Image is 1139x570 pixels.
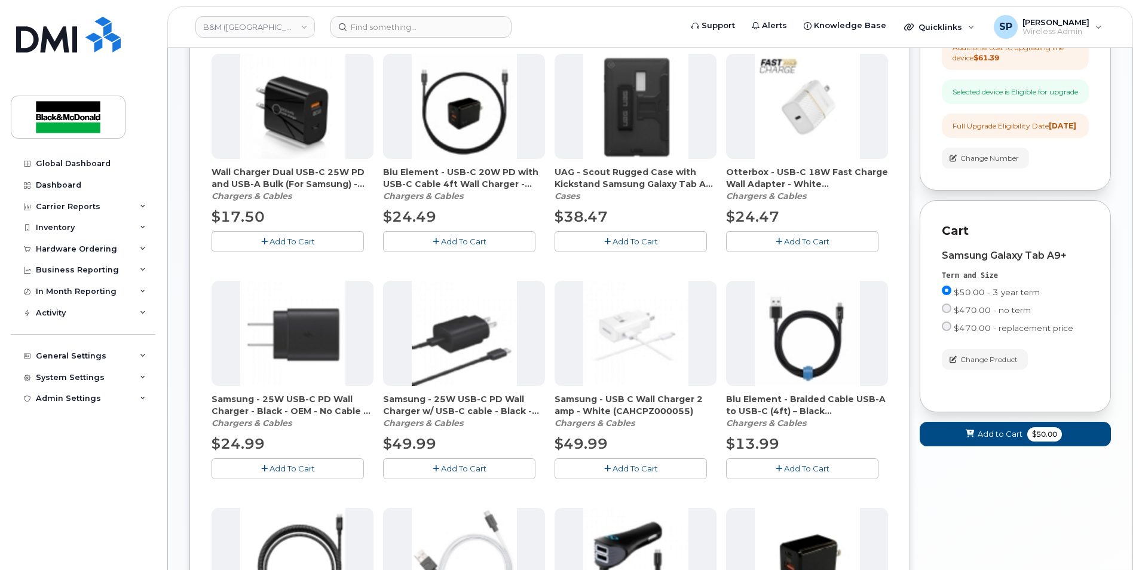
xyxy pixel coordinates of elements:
[942,286,951,295] input: $50.00 - 3 year term
[755,281,860,386] img: accessory36348.JPG
[784,464,829,473] span: Add To Cart
[555,435,608,452] span: $49.99
[942,304,951,313] input: $470.00 - no term
[412,281,517,386] img: accessory36709.JPG
[683,14,743,38] a: Support
[212,208,265,225] span: $17.50
[555,458,707,479] button: Add To Cart
[978,428,1022,440] span: Add to Cart
[270,237,315,246] span: Add To Cart
[212,231,364,252] button: Add To Cart
[743,14,795,38] a: Alerts
[999,20,1012,34] span: SP
[795,14,895,38] a: Knowledge Base
[383,191,463,201] em: Chargers & Cables
[613,464,658,473] span: Add To Cart
[383,166,545,190] span: Blu Element - USB-C 20W PD with USB-C Cable 4ft Wall Charger - Black (CAHCPZ000096)
[555,191,580,201] em: Cases
[613,237,658,246] span: Add To Cart
[942,222,1089,240] p: Cart
[555,231,707,252] button: Add To Cart
[555,208,608,225] span: $38.47
[942,250,1089,261] div: Samsung Galaxy Tab A9+
[555,166,717,202] div: UAG - Scout Rugged Case with Kickstand Samsung Galaxy Tab A9+ - Black (CACTBE000128)
[195,16,315,38] a: B&M (Atlantic Region)
[726,231,878,252] button: Add To Cart
[942,271,1089,281] div: Term and Size
[960,354,1018,365] span: Change Product
[555,393,717,429] div: Samsung - USB C Wall Charger 2 amp - White (CAHCPZ000055)
[960,153,1019,164] span: Change Number
[212,435,265,452] span: $24.99
[942,148,1029,168] button: Change Number
[383,231,535,252] button: Add To Cart
[726,435,779,452] span: $13.99
[583,54,688,159] img: accessory36986.JPG
[726,393,888,417] span: Blu Element - Braided Cable USB-A to USB-C (4ft) – Black (CAMIPZ000176)
[953,87,1078,97] div: Selected device is Eligible for upgrade
[212,191,292,201] em: Chargers & Cables
[270,464,315,473] span: Add To Cart
[383,393,545,417] span: Samsung - 25W USB-C PD Wall Charger w/ USB-C cable - Black - OEM (CAHCPZ000082)
[953,121,1076,131] div: Full Upgrade Eligibility Date
[383,208,436,225] span: $24.49
[918,22,962,32] span: Quicklinks
[212,458,364,479] button: Add To Cart
[954,287,1040,297] span: $50.00 - 3 year term
[1022,17,1089,27] span: [PERSON_NAME]
[1049,121,1076,130] strong: [DATE]
[954,305,1031,315] span: $470.00 - no term
[212,166,373,190] span: Wall Charger Dual USB-C 25W PD and USB-A Bulk (For Samsung) - Black (CAHCBE000093)
[240,281,345,386] img: accessory36708.JPG
[383,435,436,452] span: $49.99
[383,393,545,429] div: Samsung - 25W USB-C PD Wall Charger w/ USB-C cable - Black - OEM (CAHCPZ000082)
[212,393,373,429] div: Samsung - 25W USB-C PD Wall Charger - Black - OEM - No Cable - (CAHCPZ000081)
[412,54,517,159] img: accessory36347.JPG
[755,54,860,159] img: accessory36681.JPG
[383,166,545,202] div: Blu Element - USB-C 20W PD with USB-C Cable 4ft Wall Charger - Black (CAHCPZ000096)
[954,323,1073,333] span: $470.00 - replacement price
[726,393,888,429] div: Blu Element - Braided Cable USB-A to USB-C (4ft) – Black (CAMIPZ000176)
[212,166,373,202] div: Wall Charger Dual USB-C 25W PD and USB-A Bulk (For Samsung) - Black (CAHCBE000093)
[920,422,1111,446] button: Add to Cart $50.00
[814,20,886,32] span: Knowledge Base
[383,458,535,479] button: Add To Cart
[212,393,373,417] span: Samsung - 25W USB-C PD Wall Charger - Black - OEM - No Cable - (CAHCPZ000081)
[1022,27,1089,36] span: Wireless Admin
[1027,427,1062,442] span: $50.00
[973,53,999,62] strong: $61.39
[784,237,829,246] span: Add To Cart
[555,418,635,428] em: Chargers & Cables
[383,418,463,428] em: Chargers & Cables
[240,54,345,159] img: accessory36907.JPG
[702,20,735,32] span: Support
[762,20,787,32] span: Alerts
[330,16,512,38] input: Find something...
[441,237,486,246] span: Add To Cart
[953,42,1078,63] div: Additional cost to upgrading the device
[726,458,878,479] button: Add To Cart
[441,464,486,473] span: Add To Cart
[726,166,888,190] span: Otterbox - USB-C 18W Fast Charge Wall Adapter - White (CAHCAP000074)
[583,281,688,386] img: accessory36354.JPG
[555,166,717,190] span: UAG - Scout Rugged Case with Kickstand Samsung Galaxy Tab A9+ - Black (CACTBE000128)
[212,418,292,428] em: Chargers & Cables
[985,15,1110,39] div: Spencer Pearson
[555,393,717,417] span: Samsung - USB C Wall Charger 2 amp - White (CAHCPZ000055)
[942,349,1028,370] button: Change Product
[942,321,951,331] input: $470.00 - replacement price
[726,191,806,201] em: Chargers & Cables
[896,15,983,39] div: Quicklinks
[726,418,806,428] em: Chargers & Cables
[726,166,888,202] div: Otterbox - USB-C 18W Fast Charge Wall Adapter - White (CAHCAP000074)
[726,208,779,225] span: $24.47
